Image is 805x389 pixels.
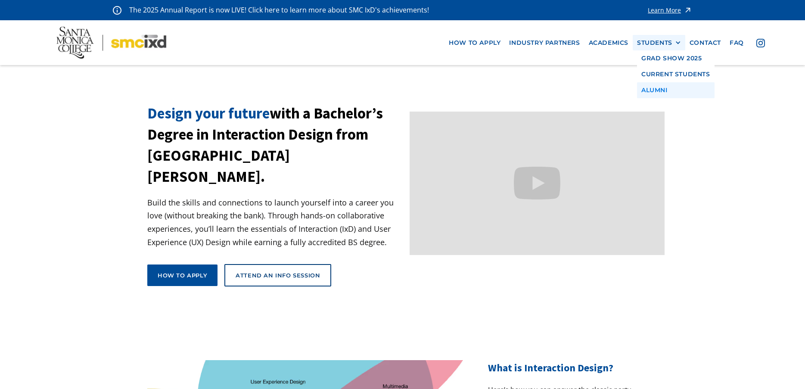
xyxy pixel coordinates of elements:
img: icon - information - alert [113,6,121,15]
nav: STUDENTS [637,50,715,98]
a: how to apply [444,35,505,51]
a: Current Students [637,66,715,82]
p: Build the skills and connections to launch yourself into a career you love (without breaking the ... [147,196,403,249]
span: Design your future [147,104,270,123]
a: industry partners [505,35,584,51]
div: Learn More [648,7,681,13]
a: Academics [584,35,633,51]
h1: with a Bachelor’s Degree in Interaction Design from [GEOGRAPHIC_DATA][PERSON_NAME]. [147,103,403,187]
iframe: Design your future with a Bachelor's Degree in Interaction Design from Santa Monica College [410,112,665,255]
img: icon - arrow - alert [684,4,692,16]
a: faq [725,35,748,51]
img: Santa Monica College - SMC IxD logo [56,27,166,59]
a: Learn More [648,4,692,16]
h2: What is Interaction Design? [488,360,658,376]
div: Attend an Info Session [236,271,320,279]
a: Alumni [637,82,715,98]
a: GRAD SHOW 2025 [637,50,715,66]
div: STUDENTS [637,39,672,47]
img: icon - instagram [756,39,765,47]
a: How to apply [147,265,218,286]
p: The 2025 Annual Report is now LIVE! Click here to learn more about SMC IxD's achievements! [129,4,430,16]
a: contact [685,35,725,51]
div: STUDENTS [637,39,681,47]
div: How to apply [158,271,207,279]
a: Attend an Info Session [224,264,331,286]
